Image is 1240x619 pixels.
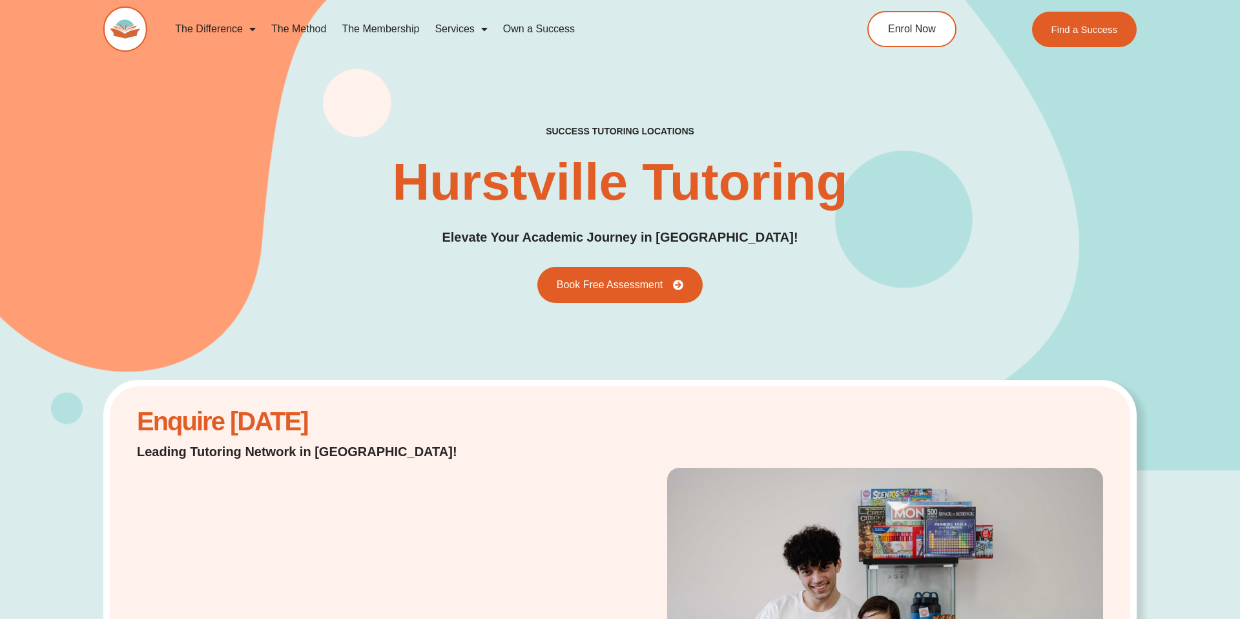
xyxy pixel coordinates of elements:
nav: Menu [167,14,808,44]
p: Elevate Your Academic Journey in [GEOGRAPHIC_DATA]! [442,227,798,247]
a: Book Free Assessment [537,267,703,303]
p: Leading Tutoring Network in [GEOGRAPHIC_DATA]! [137,443,490,461]
a: The Membership [334,14,427,44]
a: Own a Success [495,14,583,44]
span: Enrol Now [888,24,936,34]
a: Enrol Now [867,11,956,47]
h2: Enquire [DATE] [137,414,490,430]
h1: Hurstville Tutoring [392,156,847,208]
h2: success tutoring locations [546,125,694,137]
a: The Method [263,14,334,44]
span: Book Free Assessment [557,280,663,290]
a: The Difference [167,14,263,44]
a: Services [427,14,495,44]
span: Find a Success [1051,25,1117,34]
a: Find a Success [1031,12,1137,47]
iframe: Chat Widget [1018,473,1240,619]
